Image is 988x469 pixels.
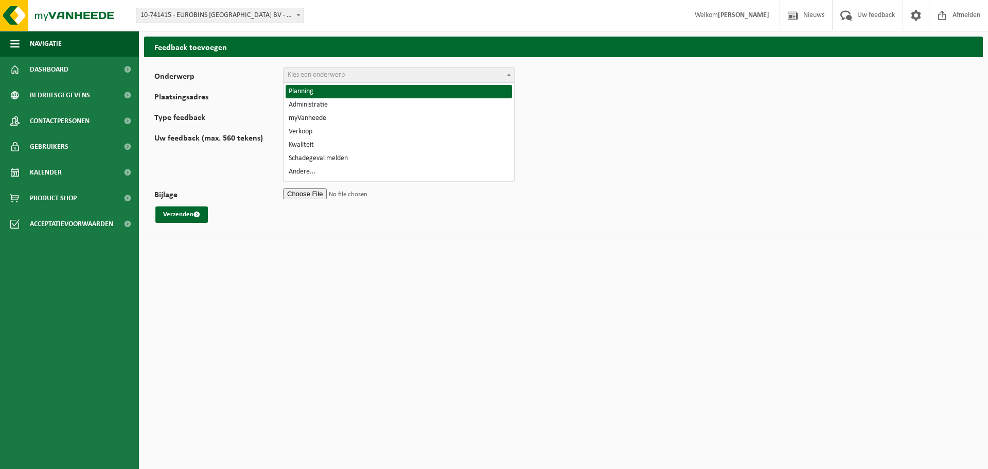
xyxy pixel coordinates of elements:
li: Verkoop [286,125,512,138]
label: Type feedback [154,114,283,124]
span: 10-741415 - EUROBINS BELGIUM BV - ANTWERPEN [136,8,304,23]
label: Onderwerp [154,73,283,83]
span: Contactpersonen [30,108,90,134]
label: Bijlage [154,191,283,201]
li: Schadegeval melden [286,152,512,165]
button: Verzenden [155,206,208,223]
li: Planning [286,85,512,98]
span: Dashboard [30,57,68,82]
span: Bedrijfsgegevens [30,82,90,108]
li: Kwaliteit [286,138,512,152]
span: Product Shop [30,185,77,211]
strong: [PERSON_NAME] [718,11,769,19]
span: Acceptatievoorwaarden [30,211,113,237]
span: Gebruikers [30,134,68,160]
h2: Feedback toevoegen [144,37,983,57]
span: Kalender [30,160,62,185]
li: myVanheede [286,112,512,125]
span: Navigatie [30,31,62,57]
span: Kies een onderwerp [288,71,345,79]
label: Uw feedback (max. 560 tekens) [154,134,283,181]
label: Plaatsingsadres [154,93,283,103]
li: Administratie [286,98,512,112]
li: Andere... [286,165,512,179]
